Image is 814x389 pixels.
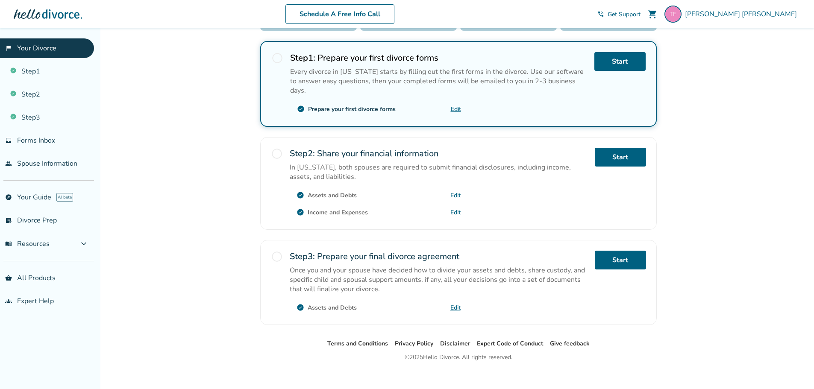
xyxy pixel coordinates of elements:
span: shopping_cart [647,9,658,19]
img: tamara_f22@hotmail.com [664,6,682,23]
a: Start [594,52,646,71]
span: menu_book [5,240,12,247]
a: Edit [450,191,461,199]
a: Schedule A Free Info Call [285,4,394,24]
h2: Prepare your final divorce agreement [290,251,588,262]
span: check_circle [297,105,305,113]
a: Start [595,251,646,269]
span: Forms Inbox [17,136,55,145]
strong: Step 3 : [290,251,315,262]
div: Income and Expenses [308,208,368,216]
span: check_circle [297,191,304,199]
h2: Share your financial information [290,148,588,159]
span: Get Support [608,10,641,18]
span: inbox [5,137,12,144]
span: list_alt_check [5,217,12,224]
div: Every divorce in [US_STATE] starts by filling out the first forms in the divorce. Use our softwar... [290,67,588,95]
a: phone_in_talkGet Support [597,10,641,18]
strong: Step 2 : [290,148,315,159]
span: check_circle [297,208,304,216]
li: Give feedback [550,339,590,349]
a: Edit [450,304,461,312]
li: Disclaimer [440,339,470,349]
span: shopping_basket [5,275,12,281]
strong: Step 1 : [290,52,315,64]
span: radio_button_unchecked [271,251,283,263]
span: check_circle [297,304,304,311]
span: expand_more [79,239,89,249]
span: [PERSON_NAME] [PERSON_NAME] [685,9,800,19]
span: radio_button_unchecked [271,148,283,160]
h2: Prepare your first divorce forms [290,52,588,64]
span: radio_button_unchecked [271,52,283,64]
div: Once you and your spouse have decided how to divide your assets and debts, share custody, and spe... [290,266,588,294]
span: Resources [5,239,50,249]
a: Expert Code of Conduct [477,339,543,348]
div: In [US_STATE], both spouses are required to submit financial disclosures, including income, asset... [290,163,588,181]
iframe: Chat Widget [771,348,814,389]
div: © 2025 Hello Divorce. All rights reserved. [405,352,512,363]
a: Edit [451,105,461,113]
a: Terms and Conditions [327,339,388,348]
span: people [5,160,12,167]
span: AI beta [56,193,73,202]
span: groups [5,298,12,304]
a: Edit [450,208,461,216]
span: phone_in_talk [597,11,604,18]
div: Assets and Debts [308,304,357,312]
div: Prepare your first divorce forms [308,105,396,113]
div: Assets and Debts [308,191,357,199]
a: Privacy Policy [395,339,433,348]
a: Start [595,148,646,167]
span: flag_2 [5,45,12,52]
span: explore [5,194,12,201]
